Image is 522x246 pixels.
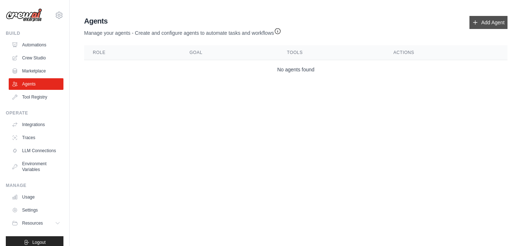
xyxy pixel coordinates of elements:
[469,16,507,29] a: Add Agent
[9,52,63,64] a: Crew Studio
[6,183,63,188] div: Manage
[84,60,507,79] td: No agents found
[9,39,63,51] a: Automations
[9,78,63,90] a: Agents
[84,45,181,60] th: Role
[9,65,63,77] a: Marketplace
[9,204,63,216] a: Settings
[84,16,281,26] h2: Agents
[32,239,46,245] span: Logout
[9,217,63,229] button: Resources
[9,119,63,130] a: Integrations
[181,45,278,60] th: Goal
[9,158,63,175] a: Environment Variables
[9,191,63,203] a: Usage
[385,45,507,60] th: Actions
[84,26,281,37] p: Manage your agents - Create and configure agents to automate tasks and workflows
[9,132,63,143] a: Traces
[278,45,385,60] th: Tools
[6,110,63,116] div: Operate
[9,91,63,103] a: Tool Registry
[6,30,63,36] div: Build
[6,8,42,22] img: Logo
[9,145,63,157] a: LLM Connections
[22,220,43,226] span: Resources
